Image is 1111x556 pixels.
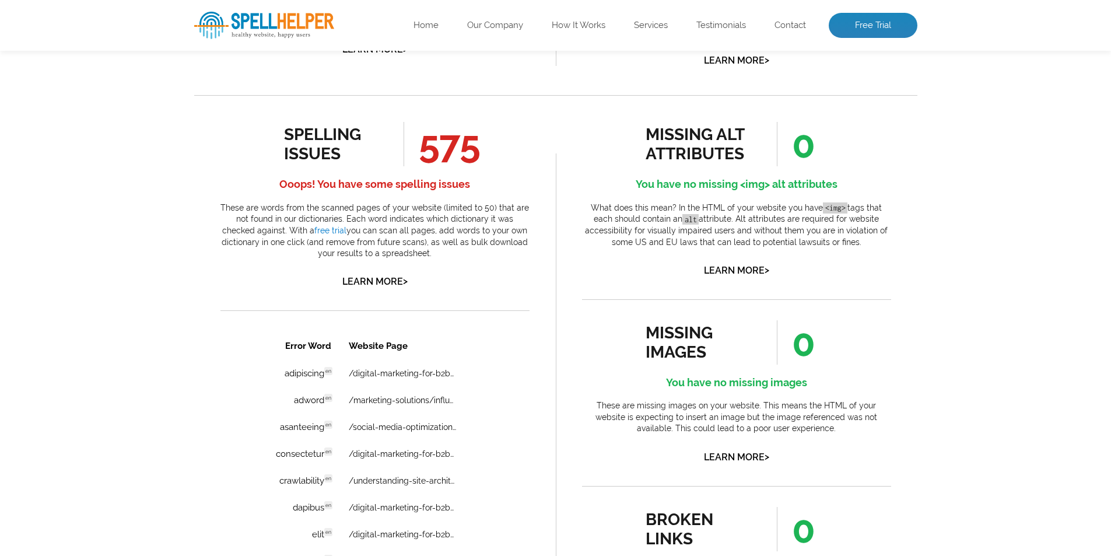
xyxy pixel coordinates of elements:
[104,89,112,97] span: en
[582,373,891,392] h4: You have no missing images
[403,273,408,289] span: >
[128,118,236,127] a: /digital-marketing-for-b2b-industry/
[777,507,815,551] span: 0
[128,37,236,47] a: /digital-marketing-for-b2b-industry/
[128,198,236,208] a: /digital-marketing-for-b2b-industry/
[646,125,751,163] div: missing alt attributes
[765,52,769,68] span: >
[765,449,769,465] span: >
[128,279,234,288] a: /multilingual-seo-services/
[765,262,769,278] span: >
[6,107,303,130] h3: All Results?
[30,217,119,243] td: emailer
[30,137,119,162] td: crawlability
[30,83,119,109] td: asanteeing
[104,277,112,285] span: en
[467,20,523,32] a: Our Company
[30,271,119,296] td: hreflang
[682,214,699,225] code: alt
[342,276,408,287] a: Learn More>
[120,1,279,28] th: Website Page
[104,223,112,232] span: en
[128,91,236,100] a: /social-media-optimization/
[582,202,891,248] p: What does this mean? In the HTML of your website you have tags that each should contain an attrib...
[30,110,119,135] td: consectetur
[32,29,278,67] td: Authenticated (Author+) Stored Cross-Site Scripting via SVG Upload
[149,207,159,220] a: 1
[284,125,390,163] div: spelling issues
[696,20,746,32] a: Testimonials
[30,1,119,28] th: Error Word
[194,12,334,39] img: SpellHelper
[30,56,119,82] td: adword
[646,510,751,548] div: broken links
[30,29,119,55] td: adipiscing
[634,20,668,32] a: Services
[704,55,769,66] a: Learn More>
[823,202,847,214] code: <img>
[104,170,112,178] span: en
[646,323,751,362] div: missing images
[777,122,815,166] span: 0
[704,265,769,276] a: Learn More>
[30,190,119,216] td: elit
[342,44,408,55] a: Learn More>
[552,20,605,32] a: How It Works
[32,1,278,28] th: Vulnerability
[107,141,202,161] a: Get Free Trial
[404,122,481,166] span: 575
[128,145,236,154] a: /understanding-site-architecture-seo/
[128,252,234,261] a: /multilingual-seo-services/
[128,64,236,74] a: /marketing-solutions/influencer-marketing/
[30,163,119,189] td: dapibus
[829,13,917,39] a: Free Trial
[104,62,112,71] span: en
[128,225,200,235] a: /campaign-email/
[6,107,303,115] span: Want to view
[128,172,236,181] a: /digital-marketing-for-b2b-industry/
[104,116,112,124] span: en
[104,36,112,44] span: en
[104,143,112,151] span: en
[582,175,891,194] h4: You have no missing <img> alt attributes
[220,175,530,194] h4: Ooops! You have some spelling issues
[413,20,439,32] a: Home
[314,226,346,235] a: free trial
[774,20,806,32] a: Contact
[777,320,815,365] span: 0
[104,197,112,205] span: en
[582,400,891,435] p: These are missing images on your website. This means the HTML of your website is expecting to ins...
[220,202,530,260] p: These are words from the scanned pages of your website (limited to 50) that are not found in our ...
[704,452,769,463] a: Learn More>
[30,244,119,270] td: hreflan
[104,250,112,258] span: en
